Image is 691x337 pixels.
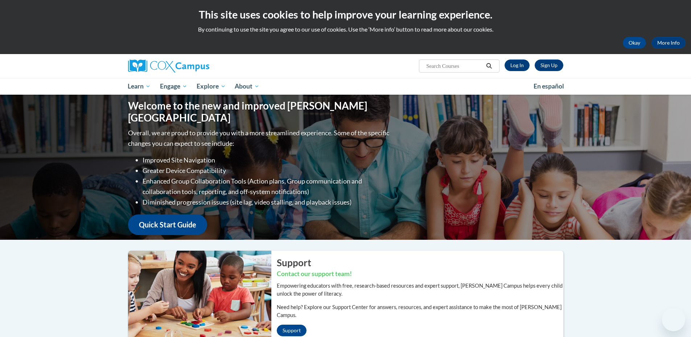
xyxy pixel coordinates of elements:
[277,325,307,336] a: Support
[117,78,574,95] div: Main menu
[505,59,530,71] a: Log In
[535,59,563,71] a: Register
[534,82,564,90] span: En español
[277,270,563,279] h3: Contact our support team!
[155,78,192,95] a: Engage
[143,155,391,165] li: Improved Site Navigation
[128,214,207,235] a: Quick Start Guide
[128,59,266,73] a: Cox Campus
[651,37,686,49] a: More Info
[662,308,685,331] iframe: Button to launch messaging window
[529,79,569,94] a: En español
[128,100,391,124] h1: Welcome to the new and improved [PERSON_NAME][GEOGRAPHIC_DATA]
[277,282,563,298] p: Empowering educators with free, research-based resources and expert support, [PERSON_NAME] Campus...
[143,197,391,207] li: Diminished progression issues (site lag, video stalling, and playback issues)
[143,165,391,176] li: Greater Device Compatibility
[128,82,151,91] span: Learn
[277,303,563,319] p: Need help? Explore our Support Center for answers, resources, and expert assistance to make the m...
[143,176,391,197] li: Enhanced Group Collaboration Tools (Action plans, Group communication and collaboration tools, re...
[235,82,259,91] span: About
[128,128,391,149] p: Overall, we are proud to provide you with a more streamlined experience. Some of the specific cha...
[623,37,646,49] button: Okay
[5,25,686,33] p: By continuing to use the site you agree to our use of cookies. Use the ‘More info’ button to read...
[230,78,264,95] a: About
[484,62,494,70] button: Search
[197,82,226,91] span: Explore
[192,78,230,95] a: Explore
[123,78,156,95] a: Learn
[277,256,563,269] h2: Support
[128,59,209,73] img: Cox Campus
[5,7,686,22] h2: This site uses cookies to help improve your learning experience.
[160,82,187,91] span: Engage
[425,62,484,70] input: Search Courses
